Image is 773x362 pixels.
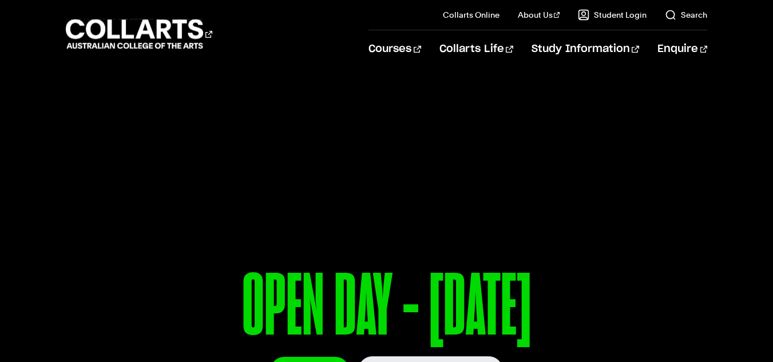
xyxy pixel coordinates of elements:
a: Collarts Life [439,30,513,68]
div: Go to homepage [66,18,212,50]
a: Collarts Online [443,9,500,21]
a: Search [665,9,707,21]
a: Study Information [532,30,639,68]
p: OPEN DAY - [DATE] [66,262,707,356]
a: Courses [368,30,421,68]
a: Student Login [578,9,647,21]
a: About Us [518,9,560,21]
a: Enquire [657,30,707,68]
